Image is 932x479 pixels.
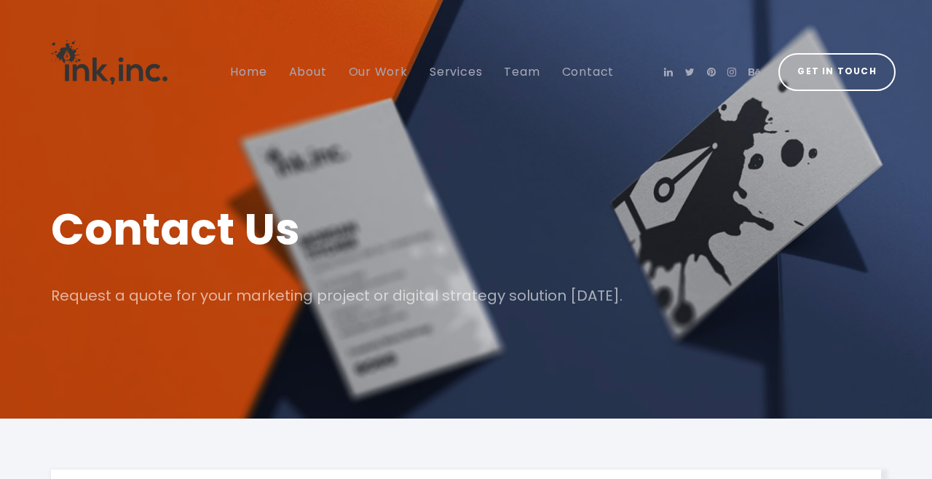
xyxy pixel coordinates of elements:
span: Contact [562,63,615,80]
span: Team [504,63,540,80]
h1: Contact Us [51,199,881,260]
span: Services [430,63,482,80]
span: About [289,63,327,80]
p: Request a quote for your marketing project or digital strategy solution [DATE]. [51,282,881,309]
a: Get in Touch [778,53,896,91]
span: Get in Touch [797,63,876,80]
span: Home [230,63,266,80]
span: Our Work [349,63,408,80]
img: Ink, Inc. | Marketing Agency [36,13,182,111]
